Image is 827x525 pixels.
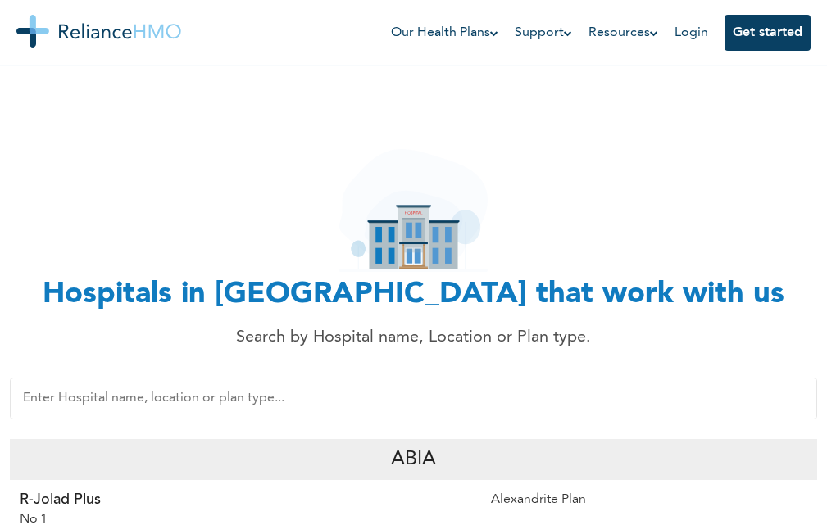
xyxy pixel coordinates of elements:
[588,23,658,43] a: Resources
[675,26,708,39] a: Login
[10,378,817,419] input: Enter Hospital name, location or plan type...
[43,274,784,315] h1: Hospitals in [GEOGRAPHIC_DATA] that work with us
[16,15,181,48] img: Reliance HMO's Logo
[45,325,783,350] p: Search by Hospital name, Location or Plan type.
[391,23,498,43] a: Our Health Plans
[491,490,807,509] p: Alexandrite Plan
[20,490,471,509] p: R-Jolad Plus
[515,23,572,43] a: Support
[391,445,436,474] p: Abia
[725,15,811,51] button: Get started
[339,149,488,272] img: hospital_icon.svg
